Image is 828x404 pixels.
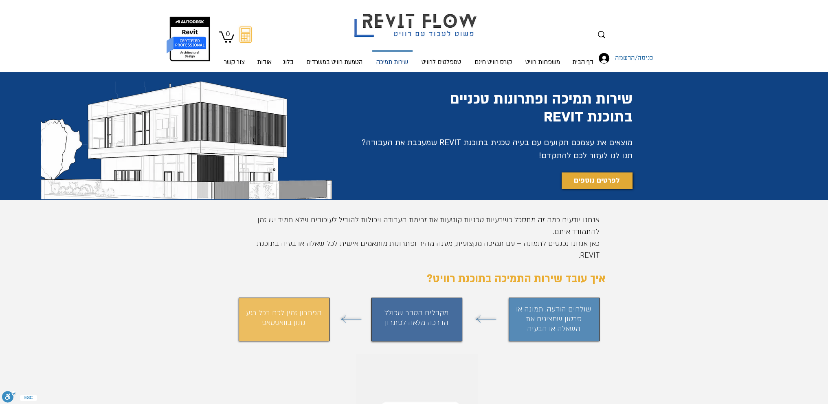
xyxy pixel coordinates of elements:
a: טמפלטים לרוויט [415,50,468,66]
span: שירות תמיכה ופתרונות טכניים בתוכנת REVIT [450,89,633,127]
img: Revit flow logo פשוט לעבוד עם רוויט [346,1,487,39]
p: טמפלטים לרוויט [418,51,464,73]
svg: מחשבון מעבר מאוטוקאד לרוויט [239,26,252,43]
p: דף הבית [569,51,597,73]
p: קורס רוויט חינם [471,51,515,73]
a: דף הבית [567,50,600,66]
span: כניסה/הרשמה [612,53,656,64]
a: לפרטים נוספים [562,172,633,189]
span: מוצאים את עצמכם תקועים עם בעיה טכנית בתוכנת REVIT שמעכבת את העבודה? [362,137,633,148]
p: אודות [254,51,275,73]
a: בלוג [277,50,299,66]
span: תנו לנו לעזור לכם להתקדם! [539,150,633,161]
p: שירות תמיכה [373,52,411,73]
a: אודות [251,50,277,66]
a: צור קשר [218,50,251,66]
p: משפחות רוויט [522,51,563,73]
span: איך עובד שירות התמיכה בתוכנת רוויט? [427,272,606,286]
p: בלוג [279,51,297,73]
span: כאן אנחנו נכנסים לתמונה – עם תמיכה מקצועית, מענה מהיר ופתרונות מותאמים אישית לכל שאלה או בעיה בתו... [257,239,600,260]
span: אנחנו יודעים כמה זה מתסכל כשבעיות טכניות קוטעות את זרימת העבודה ויכולות להוביל לעיכובים שלא תמיד ... [257,215,600,236]
span: שולחים הודעה, תמונה או סרטון שמציגים את השאלה או הבעיה [516,305,591,333]
a: משפחות רוויט [519,50,567,66]
span: הפתרון זמין לכם בכל רגע נתון בוואטסאפ [246,308,322,327]
nav: אתר [213,50,600,66]
a: עגלה עם 0 פריטים [219,30,234,43]
a: שירות תמיכה [370,50,415,66]
img: autodesk certified professional in revit for architectural design יונתן אלדד [166,16,211,62]
text: 0 [226,30,230,38]
p: צור קשר [221,51,248,73]
a: הטמעת רוויט במשרדים [299,50,370,66]
span: לפרטים נוספים [574,174,620,186]
span: מקבלים הסבר שכולל הדרכה מלאה לפתרון [384,308,448,327]
p: הטמעת רוויט במשרדים [303,51,366,73]
button: כניסה/הרשמה [593,51,630,66]
a: קורס רוויט חינם [468,50,519,66]
img: וילה תכנון יונתן אלדד revit template.webp [41,82,332,199]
